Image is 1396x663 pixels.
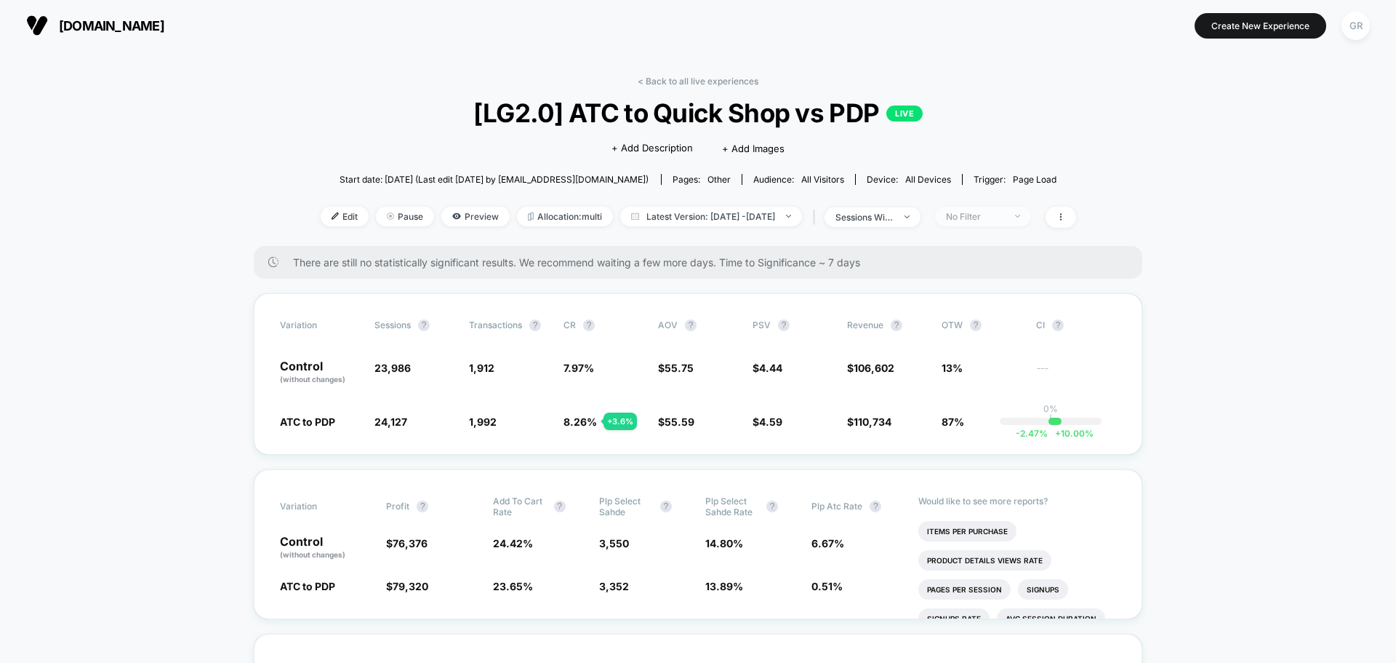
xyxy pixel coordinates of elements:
span: Device: [855,174,962,185]
img: end [1015,215,1020,218]
span: 79,320 [393,580,428,592]
button: ? [778,319,790,331]
div: Pages: [673,174,731,185]
span: 106,602 [854,362,894,374]
span: -2.47 % [1016,428,1048,439]
span: 1,992 [469,416,497,428]
span: Sessions [374,319,411,330]
span: 13% [942,362,963,374]
span: 3,550 [599,537,629,549]
span: Variation [280,496,360,517]
span: 14.80 % [705,537,743,549]
span: Preview [441,207,510,226]
a: < Back to all live experiences [638,76,758,87]
span: $ [753,362,782,374]
span: CR [563,319,576,330]
li: Pages Per Session [918,579,1011,600]
span: 55.75 [665,362,694,374]
button: ? [970,319,982,331]
button: [DOMAIN_NAME] [22,14,169,37]
span: 7.97 % [563,362,594,374]
span: $ [658,416,694,428]
span: Edit [321,207,369,226]
span: 87% [942,416,964,428]
span: $ [386,580,428,592]
span: $ [753,416,782,428]
button: ? [418,319,430,331]
span: Variation [280,319,360,331]
span: 4.44 [759,362,782,374]
img: end [387,213,394,220]
span: other [707,174,731,185]
img: end [786,215,791,218]
span: Allocation: multi [517,207,613,226]
span: Profit [386,501,409,512]
p: Control [280,536,372,560]
img: Visually logo [26,15,48,36]
span: Revenue [847,319,883,330]
p: 0% [1043,403,1058,414]
li: Product Details Views Rate [918,550,1051,571]
div: + 3.6 % [603,413,637,430]
p: Control [280,360,360,385]
span: $ [847,416,891,428]
span: 1,912 [469,362,494,374]
span: 6.67 % [811,537,844,549]
span: [LG2.0] ATC to Quick Shop vs PDP [358,98,1038,128]
button: Create New Experience [1195,13,1326,39]
span: 3,352 [599,580,629,592]
span: ATC to PDP [280,416,335,428]
p: Would like to see more reports? [918,496,1117,507]
div: Trigger: [974,174,1056,185]
span: 23,986 [374,362,411,374]
button: GR [1337,11,1374,41]
span: 0.51 % [811,580,843,592]
span: Start date: [DATE] (Last edit [DATE] by [EMAIL_ADDRESS][DOMAIN_NAME]) [340,174,649,185]
div: Audience: [753,174,844,185]
span: $ [658,362,694,374]
span: | [809,207,825,228]
button: ? [685,319,697,331]
img: edit [332,213,339,220]
span: CI [1036,319,1116,331]
span: $ [847,362,894,374]
span: Add To Cart Rate [493,496,547,517]
span: OTW [942,319,1022,331]
span: ATC to PDP [280,580,335,592]
span: Transactions [469,319,522,330]
div: GR [1341,12,1370,40]
span: Plp Atc Rate [811,501,862,512]
button: ? [766,501,778,512]
span: [DOMAIN_NAME] [59,18,164,33]
span: All Visitors [801,174,844,185]
img: calendar [631,213,639,220]
span: Pause [376,207,434,226]
button: ? [583,319,595,331]
span: Latest Version: [DATE] - [DATE] [620,207,802,226]
li: Signups [1018,579,1068,600]
button: ? [554,501,566,512]
span: 24,127 [374,416,407,428]
span: There are still no statistically significant results. We recommend waiting a few more days . Time... [293,256,1113,269]
span: + [1055,428,1061,439]
button: ? [1052,319,1064,331]
span: $ [386,537,428,549]
span: 24.42 % [493,537,533,549]
li: Items Per Purchase [918,521,1016,541]
div: No Filter [946,211,1004,222]
li: Avg Session Duration [997,608,1105,629]
p: | [1049,414,1052,425]
span: 76,376 [393,537,428,549]
span: (without changes) [280,550,345,559]
span: Plp Select Sahde [599,496,653,517]
button: ? [891,319,902,331]
span: --- [1036,364,1116,385]
span: + Add Images [722,143,785,154]
span: 8.26 % [563,416,597,428]
span: + Add Description [611,141,693,156]
span: 13.89 % [705,580,743,592]
button: ? [529,319,541,331]
span: (without changes) [280,375,345,384]
span: 4.59 [759,416,782,428]
button: ? [417,501,428,512]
